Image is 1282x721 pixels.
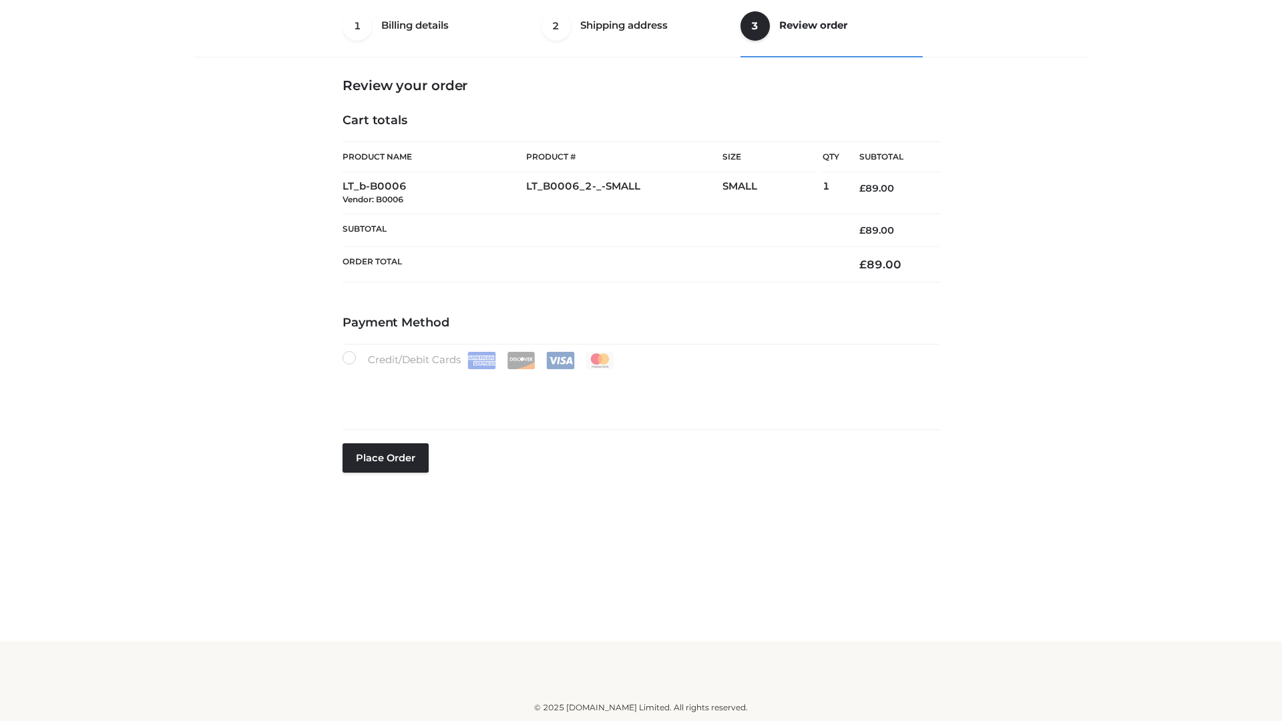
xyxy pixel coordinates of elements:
span: £ [859,182,865,194]
th: Product # [526,142,722,172]
th: Size [722,142,816,172]
h3: Review your order [343,77,939,93]
td: LT_b-B0006 [343,172,526,214]
h4: Payment Method [343,316,939,330]
bdi: 89.00 [859,224,894,236]
span: £ [859,258,867,271]
img: Visa [546,352,575,369]
img: Mastercard [586,352,614,369]
bdi: 89.00 [859,182,894,194]
label: Credit/Debit Cards [343,351,616,369]
th: Subtotal [839,142,939,172]
small: Vendor: B0006 [343,194,403,204]
th: Subtotal [343,214,839,246]
td: LT_B0006_2-_-SMALL [526,172,722,214]
td: SMALL [722,172,823,214]
th: Product Name [343,142,526,172]
bdi: 89.00 [859,258,901,271]
img: Amex [467,352,496,369]
h4: Cart totals [343,113,939,128]
th: Order Total [343,247,839,282]
div: © 2025 [DOMAIN_NAME] Limited. All rights reserved. [198,701,1084,714]
th: Qty [823,142,839,172]
iframe: Secure payment input frame [340,367,937,415]
span: £ [859,224,865,236]
img: Discover [507,352,536,369]
button: Place order [343,443,429,473]
td: 1 [823,172,839,214]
